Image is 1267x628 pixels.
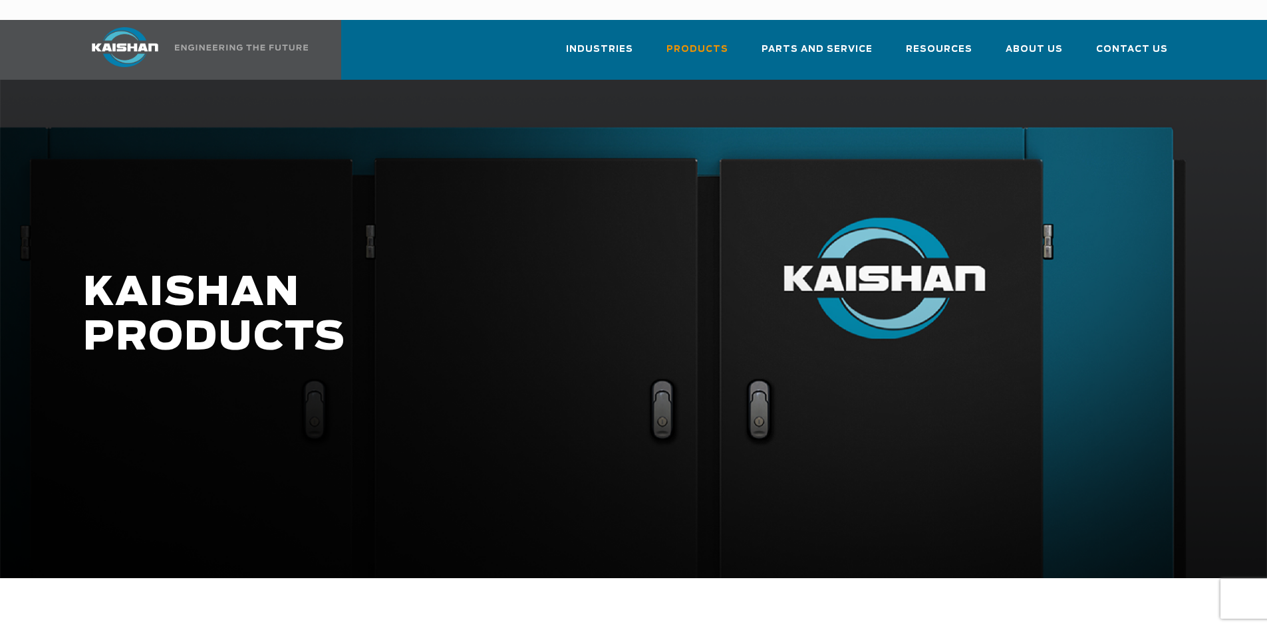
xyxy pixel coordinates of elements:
[1006,42,1063,57] span: About Us
[762,32,873,77] a: Parts and Service
[906,42,972,57] span: Resources
[1096,42,1168,57] span: Contact Us
[83,271,998,360] h1: KAISHAN PRODUCTS
[906,32,972,77] a: Resources
[762,42,873,57] span: Parts and Service
[566,32,633,77] a: Industries
[666,32,728,77] a: Products
[666,42,728,57] span: Products
[1006,32,1063,77] a: About Us
[75,27,175,67] img: kaishan logo
[175,45,308,51] img: Engineering the future
[1096,32,1168,77] a: Contact Us
[566,42,633,57] span: Industries
[75,20,311,80] a: Kaishan USA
